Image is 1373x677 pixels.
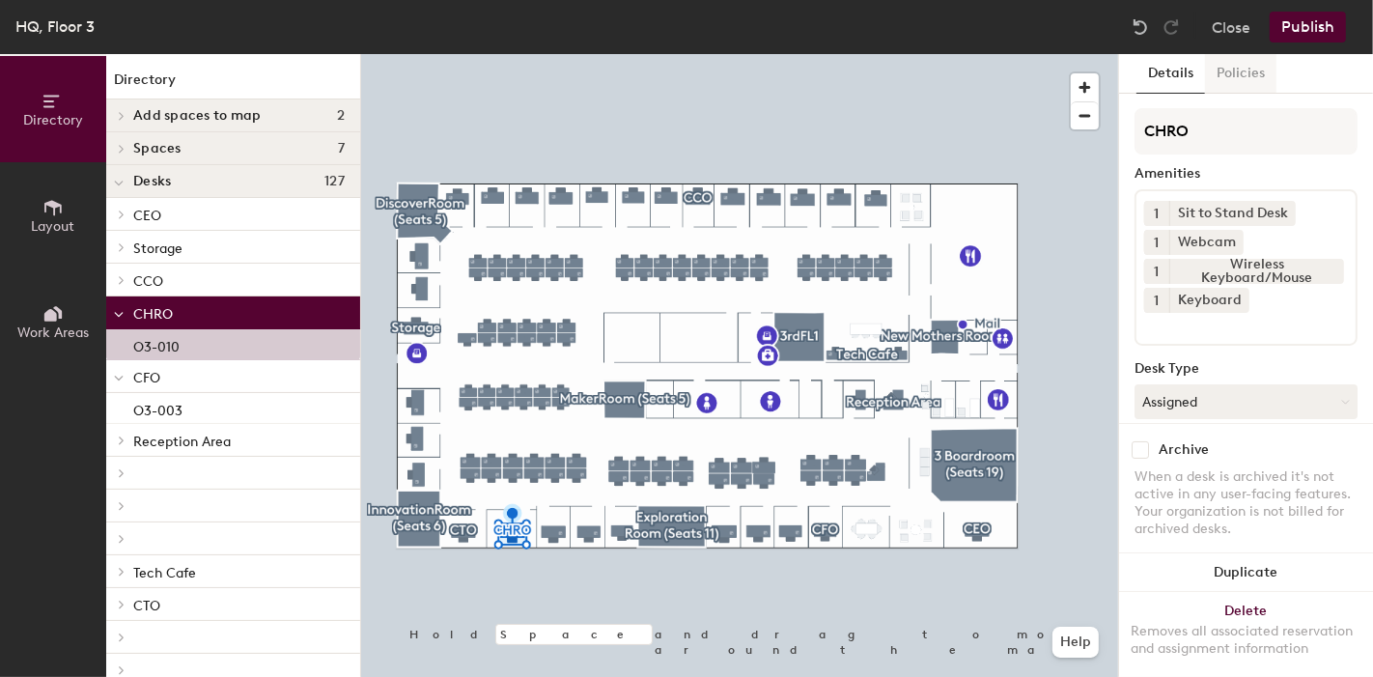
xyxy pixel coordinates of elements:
[15,14,95,39] div: HQ, Floor 3
[1155,291,1160,311] span: 1
[1159,442,1209,458] div: Archive
[1135,361,1358,377] div: Desk Type
[1155,233,1160,253] span: 1
[1119,553,1373,592] button: Duplicate
[133,397,182,419] p: O3-003
[133,273,163,290] span: CCO
[17,324,89,341] span: Work Areas
[1144,201,1169,226] button: 1
[1169,288,1249,313] div: Keyboard
[133,565,196,581] span: Tech Cafe
[133,141,182,156] span: Spaces
[1212,12,1250,42] button: Close
[133,598,160,614] span: CTO
[1144,230,1169,255] button: 1
[337,108,345,124] span: 2
[1155,204,1160,224] span: 1
[133,434,231,450] span: Reception Area
[1144,259,1169,284] button: 1
[133,208,161,224] span: CEO
[338,141,345,156] span: 7
[133,174,171,189] span: Desks
[23,112,83,128] span: Directory
[133,108,262,124] span: Add spaces to map
[1119,592,1373,677] button: DeleteRemoves all associated reservation and assignment information
[1135,384,1358,419] button: Assigned
[1052,627,1099,658] button: Help
[32,218,75,235] span: Layout
[1135,468,1358,538] div: When a desk is archived it's not active in any user-facing features. Your organization is not bil...
[1136,54,1205,94] button: Details
[1131,17,1150,37] img: Undo
[1205,54,1276,94] button: Policies
[1169,259,1344,284] div: Wireless Keyboard/Mouse
[133,370,160,386] span: CFO
[1135,166,1358,182] div: Amenities
[1162,17,1181,37] img: Redo
[1169,201,1296,226] div: Sit to Stand Desk
[1155,262,1160,282] span: 1
[106,70,360,99] h1: Directory
[133,240,182,257] span: Storage
[1270,12,1346,42] button: Publish
[133,306,173,323] span: CHRO
[1131,623,1361,658] div: Removes all associated reservation and assignment information
[1144,288,1169,313] button: 1
[324,174,345,189] span: 127
[133,333,180,355] p: O3-010
[1169,230,1244,255] div: Webcam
